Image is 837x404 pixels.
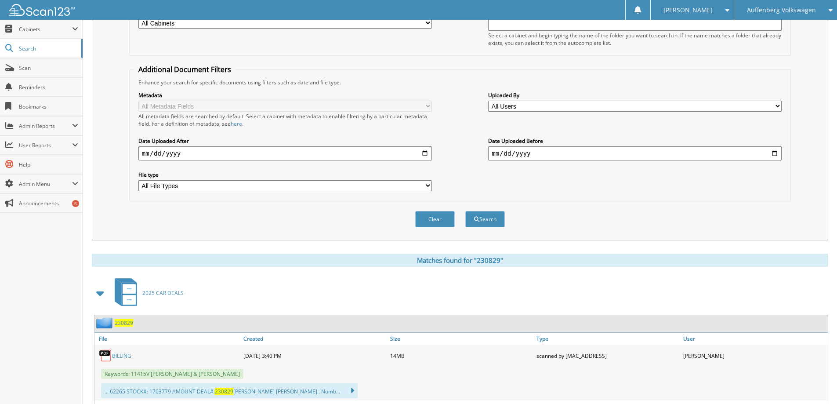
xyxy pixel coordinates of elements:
[138,146,432,160] input: start
[19,122,72,130] span: Admin Reports
[488,91,782,99] label: Uploaded By
[99,349,112,362] img: PDF.png
[9,4,75,16] img: scan123-logo-white.svg
[663,7,713,13] span: [PERSON_NAME]
[19,45,77,52] span: Search
[488,146,782,160] input: end
[138,91,432,99] label: Metadata
[19,180,72,188] span: Admin Menu
[19,84,78,91] span: Reminders
[793,362,837,404] iframe: Chat Widget
[388,333,535,345] a: Size
[215,388,233,395] span: 230829
[19,25,72,33] span: Cabinets
[109,276,184,310] a: 2025 CAR DEALS
[488,137,782,145] label: Date Uploaded Before
[138,171,432,178] label: File type
[142,289,184,297] span: 2025 CAR DEALS
[465,211,505,227] button: Search
[138,137,432,145] label: Date Uploaded After
[134,79,786,86] div: Enhance your search for specific documents using filters such as date and file type.
[19,142,72,149] span: User Reports
[115,319,133,327] a: 230829
[241,347,388,364] div: [DATE] 3:40 PM
[101,369,243,379] span: Keywords: 11415V [PERSON_NAME] & [PERSON_NAME]
[388,347,535,364] div: 14MB
[19,64,78,72] span: Scan
[92,254,828,267] div: Matches found for "230829"
[488,32,782,47] div: Select a cabinet and begin typing the name of the folder you want to search in. If the name match...
[101,383,358,398] div: ... 62265 STOCK#: 1703779 AMOUNT DEAL#: [PERSON_NAME] [PERSON_NAME].. Numb...
[415,211,455,227] button: Clear
[138,113,432,127] div: All metadata fields are searched by default. Select a cabinet with metadata to enable filtering b...
[19,200,78,207] span: Announcements
[681,347,828,364] div: [PERSON_NAME]
[112,352,131,360] a: BILLING
[72,200,79,207] div: 6
[747,7,816,13] span: Auffenberg Volkswagen
[96,317,115,328] img: folder2.png
[534,333,681,345] a: Type
[19,103,78,110] span: Bookmarks
[19,161,78,168] span: Help
[94,333,241,345] a: File
[534,347,681,364] div: scanned by [MAC_ADDRESS]
[231,120,242,127] a: here
[681,333,828,345] a: User
[241,333,388,345] a: Created
[134,65,236,74] legend: Additional Document Filters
